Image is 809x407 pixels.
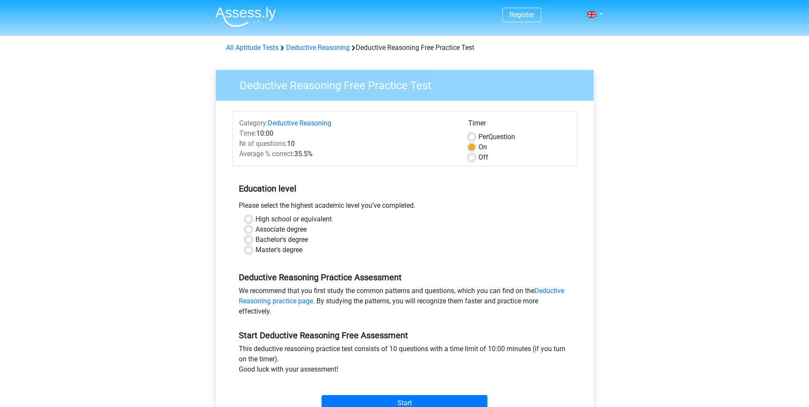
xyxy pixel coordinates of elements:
h5: Start Deductive Reasoning Free Assessment [239,330,571,340]
a: Deductive Reasoning [286,44,350,52]
h3: Deductive Reasoning Free Practice Test [229,76,587,92]
label: High school or equivalent [255,214,332,224]
div: Please select the highest academic level you’ve completed. [232,201,577,214]
span: Per [478,133,488,141]
label: Question [478,132,515,142]
label: Associate degree [255,224,307,235]
a: Register [510,11,534,19]
label: On [478,142,487,152]
div: Timer [468,118,570,132]
h5: Deductive Reasoning Practice Assessment [239,272,571,282]
label: Bachelor's degree [255,235,308,245]
a: Deductive Reasoning [268,119,331,127]
span: Average % correct: [239,150,294,158]
div: We recommend that you first study the common patterns and questions, which you can find on the . ... [232,286,577,320]
img: Assessly [215,7,276,27]
span: Time: [239,129,256,137]
span: Category: [239,119,268,127]
h5: Education level [239,180,571,197]
label: Off [478,152,488,163]
span: Nr of questions: [239,140,287,148]
div: 10:00 [233,128,462,139]
div: 10 [233,139,462,149]
div: 35.5% [233,149,462,159]
label: Master's degree [255,245,302,255]
div: This deductive reasoning practice test consists of 10 questions with a time limit of 10:00 minute... [232,344,577,378]
div: Deductive Reasoning Free Practice Test [223,43,587,53]
a: All Aptitude Tests [226,44,278,52]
